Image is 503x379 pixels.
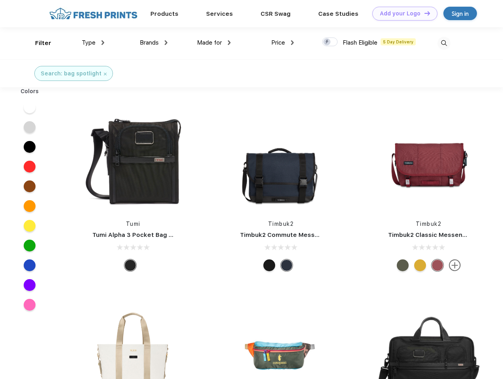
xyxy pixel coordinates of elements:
a: Tumi Alpha 3 Pocket Bag Small [92,231,185,238]
img: fo%20logo%202.webp [47,7,140,21]
span: Price [271,39,285,46]
div: Sign in [452,9,469,18]
a: Sign in [443,7,477,20]
span: Made for [197,39,222,46]
div: Eco Collegiate Red [432,259,443,271]
a: Tumi [126,221,141,227]
img: DT [424,11,430,15]
img: dropdown.png [291,40,294,45]
span: Brands [140,39,159,46]
div: Eco Nautical [281,259,293,271]
div: Search: bag spotlight [41,69,101,78]
a: Timbuk2 Commute Messenger Bag [240,231,346,238]
img: func=resize&h=266 [81,107,186,212]
img: dropdown.png [101,40,104,45]
a: Timbuk2 Classic Messenger Bag [388,231,486,238]
div: Eco Army [397,259,409,271]
div: Eco Black [263,259,275,271]
span: Flash Eligible [343,39,377,46]
img: func=resize&h=266 [376,107,481,212]
div: Colors [15,87,45,96]
img: filter_cancel.svg [104,73,107,75]
img: dropdown.png [228,40,231,45]
img: dropdown.png [165,40,167,45]
img: desktop_search.svg [437,37,450,50]
a: Timbuk2 [416,221,442,227]
img: more.svg [449,259,461,271]
img: func=resize&h=266 [228,107,333,212]
div: Eco Amber [414,259,426,271]
a: Timbuk2 [268,221,294,227]
div: Filter [35,39,51,48]
span: Type [82,39,96,46]
div: Black [124,259,136,271]
a: Products [150,10,178,17]
div: Add your Logo [380,10,420,17]
span: 5 Day Delivery [381,38,416,45]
